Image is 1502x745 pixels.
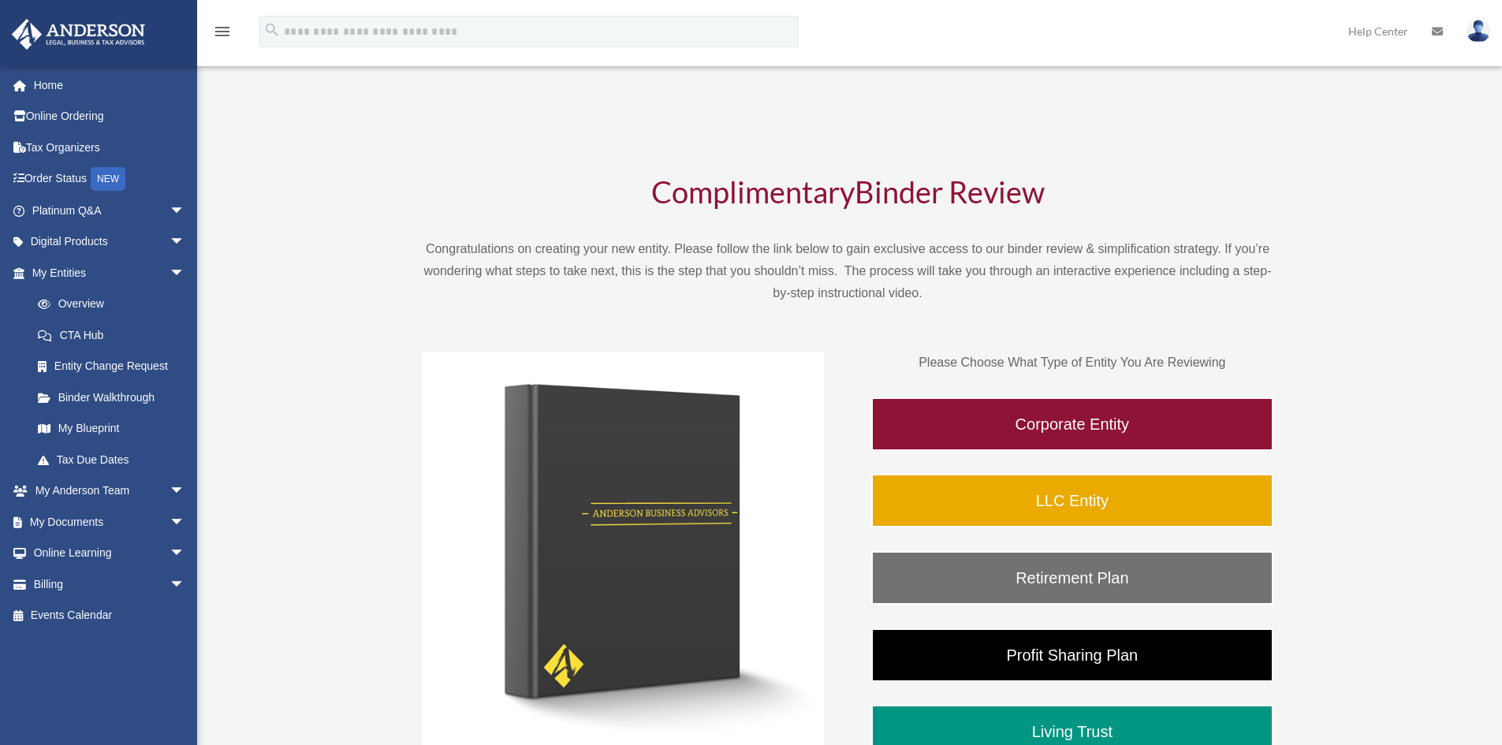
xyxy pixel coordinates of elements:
span: arrow_drop_down [170,226,201,259]
span: Binder Review [855,173,1045,210]
span: arrow_drop_down [170,257,201,289]
a: My Entitiesarrow_drop_down [11,257,209,289]
a: Entity Change Request [22,351,209,382]
img: User Pic [1467,20,1490,43]
a: Digital Productsarrow_drop_down [11,226,209,258]
a: Binder Walkthrough [22,382,201,413]
div: NEW [91,167,125,191]
span: arrow_drop_down [170,195,201,227]
span: arrow_drop_down [170,568,201,601]
a: Order StatusNEW [11,163,209,196]
a: My Anderson Teamarrow_drop_down [11,475,209,507]
a: Platinum Q&Aarrow_drop_down [11,195,209,226]
a: Home [11,69,209,101]
a: Retirement Plan [871,551,1273,605]
p: Congratulations on creating your new entity. Please follow the link below to gain exclusive acces... [422,238,1273,304]
a: LLC Entity [871,474,1273,527]
p: Please Choose What Type of Entity You Are Reviewing [871,352,1273,374]
a: Tax Due Dates [22,444,209,475]
a: Tax Organizers [11,132,209,163]
a: Corporate Entity [871,397,1273,451]
a: Online Learningarrow_drop_down [11,538,209,569]
a: Billingarrow_drop_down [11,568,209,600]
a: Profit Sharing Plan [871,628,1273,682]
a: Overview [22,289,209,320]
a: CTA Hub [22,319,209,351]
span: Complimentary [651,173,855,210]
a: Events Calendar [11,600,209,631]
i: search [263,21,281,39]
a: My Blueprint [22,413,209,445]
img: Anderson Advisors Platinum Portal [7,19,150,50]
span: arrow_drop_down [170,475,201,508]
a: Online Ordering [11,101,209,132]
i: menu [213,22,232,41]
a: My Documentsarrow_drop_down [11,506,209,538]
span: arrow_drop_down [170,538,201,570]
a: menu [213,28,232,41]
span: arrow_drop_down [170,506,201,538]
